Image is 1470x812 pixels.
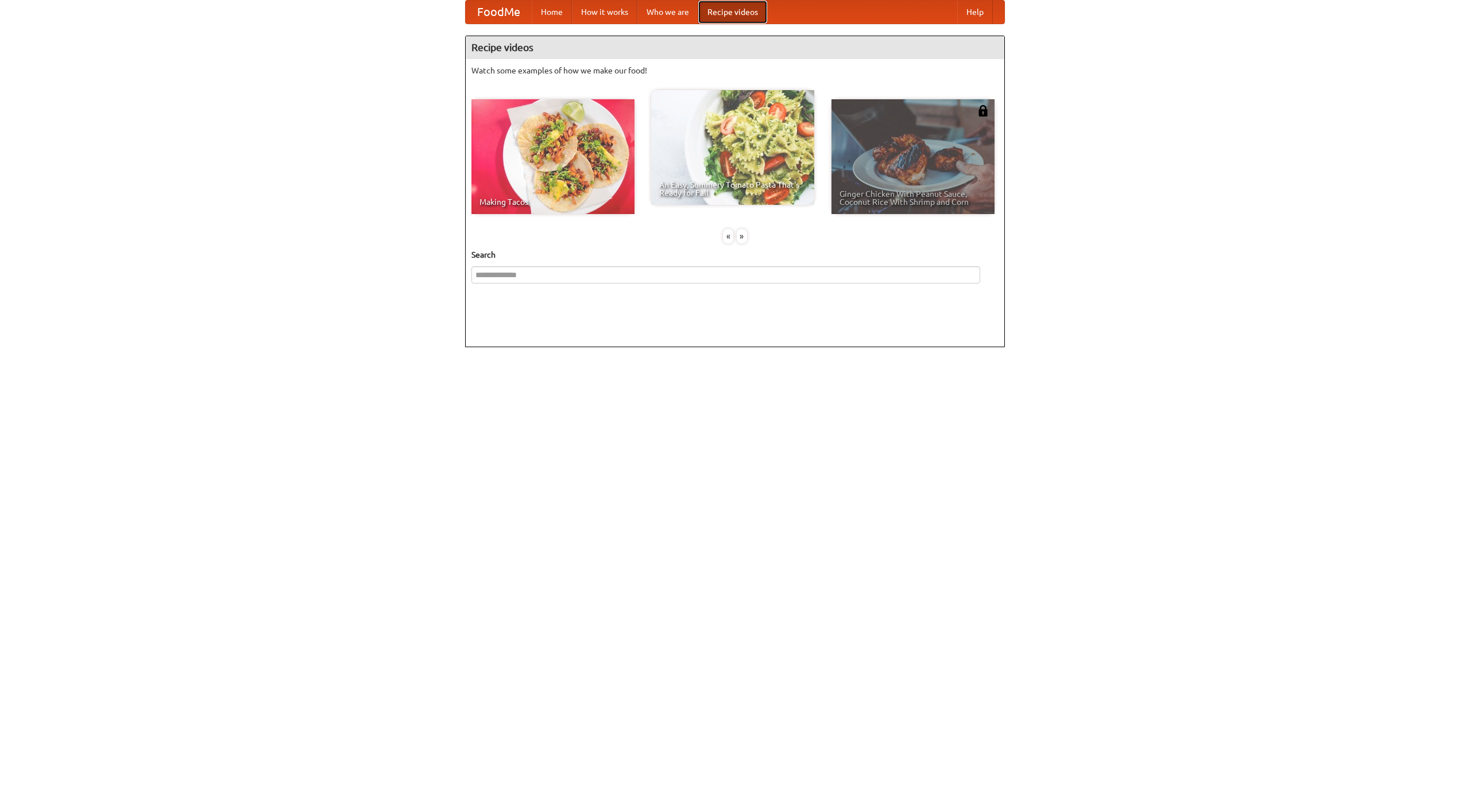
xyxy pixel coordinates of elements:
a: Recipe videos [698,1,767,24]
p: Watch some examples of how we make our food! [471,65,999,76]
h5: Search [471,249,999,261]
h4: Recipe videos [466,36,1004,59]
a: Who we are [637,1,698,24]
div: « [723,229,733,243]
a: Help [957,1,993,24]
img: 483408.png [977,105,989,116]
a: Home [532,1,572,24]
a: An Easy, Summery Tomato Pasta That's Ready for Fall [651,90,814,205]
span: An Easy, Summery Tomato Pasta That's Ready for Fall [659,181,806,197]
a: How it works [572,1,637,24]
a: FoodMe [466,1,532,24]
div: » [737,229,747,243]
span: Making Tacos [479,198,626,206]
a: Making Tacos [471,99,635,214]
